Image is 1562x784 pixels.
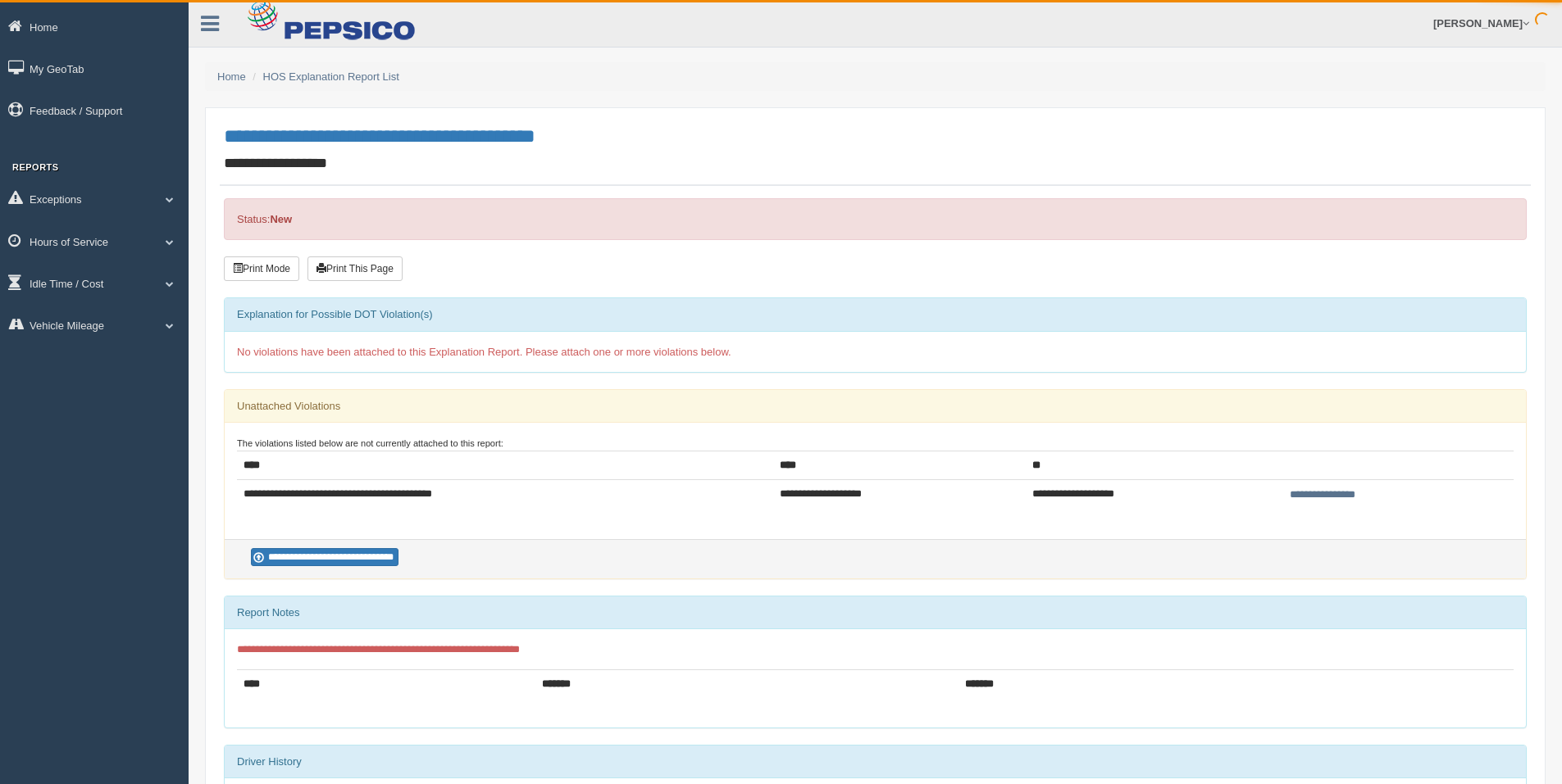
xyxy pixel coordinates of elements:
[263,70,399,83] a: HOS Explanation Report List
[224,198,1527,240] div: Status:
[225,745,1526,778] div: Driver History
[237,438,503,448] small: The violations listed below are not currently attached to this report:
[217,70,246,83] a: Home
[225,390,1526,423] div: Unattached Violations
[270,213,292,225] strong: New
[224,256,299,281] button: Print Mode
[237,346,731,358] span: No violations have been attached to this Explanation Report. Please attach one or more violations...
[225,298,1526,331] div: Explanation for Possible DOT Violation(s)
[225,596,1526,629] div: Report Notes
[307,256,403,281] button: Print This Page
